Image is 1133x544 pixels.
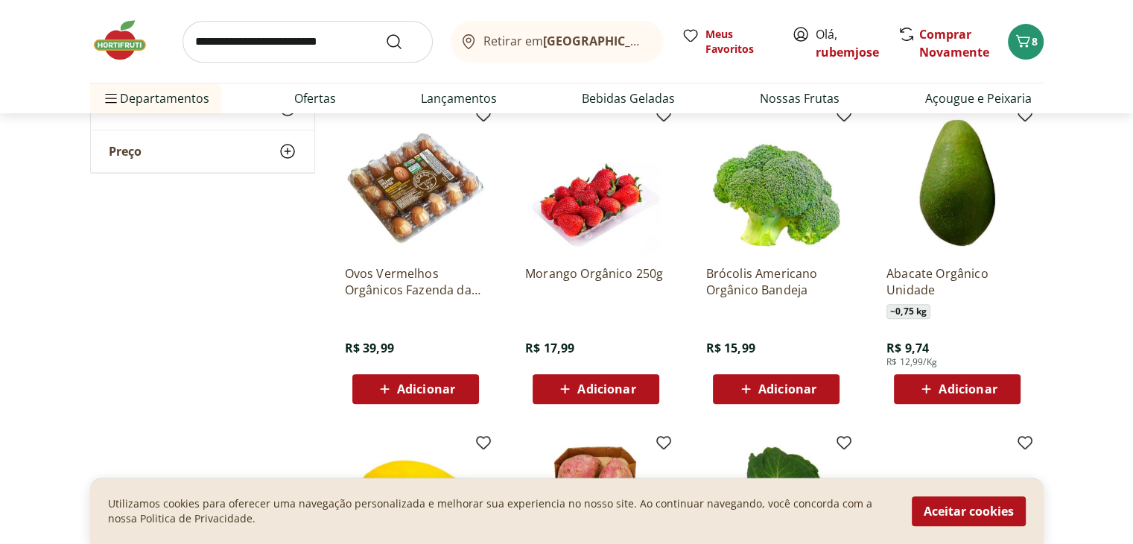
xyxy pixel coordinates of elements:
[352,374,479,404] button: Adicionar
[525,265,667,298] a: Morango Orgânico 250g
[713,374,840,404] button: Adicionar
[705,265,847,298] a: Brócolis Americano Orgânico Bandeja
[533,374,659,404] button: Adicionar
[345,112,486,253] img: Ovos Vermelhos Orgânicos Fazenda da Toca com 20 Unidades
[525,340,574,356] span: R$ 17,99
[939,383,997,395] span: Adicionar
[183,21,433,63] input: search
[705,340,755,356] span: R$ 15,99
[886,265,1028,298] a: Abacate Orgânico Unidade
[886,112,1028,253] img: Abacate Orgânico Unidade
[397,383,455,395] span: Adicionar
[483,34,648,48] span: Retirar em
[91,130,314,172] button: Preço
[758,383,816,395] span: Adicionar
[451,21,664,63] button: Retirar em[GEOGRAPHIC_DATA]/[GEOGRAPHIC_DATA]
[345,340,394,356] span: R$ 39,99
[886,356,937,368] span: R$ 12,99/Kg
[1008,24,1044,60] button: Carrinho
[682,27,774,57] a: Meus Favoritos
[525,112,667,253] img: Morango Orgânico 250g
[1032,34,1038,48] span: 8
[90,18,165,63] img: Hortifruti
[108,496,894,526] p: Utilizamos cookies para oferecer uma navegação personalizada e melhorar sua experiencia no nosso ...
[102,80,209,116] span: Departamentos
[816,25,882,61] span: Olá,
[109,144,142,159] span: Preço
[705,112,847,253] img: Brócolis Americano Orgânico Bandeja
[816,44,879,60] a: rubemjose
[760,89,840,107] a: Nossas Frutas
[345,265,486,298] a: Ovos Vermelhos Orgânicos Fazenda da Toca com 20 Unidades
[577,383,635,395] span: Adicionar
[543,33,794,49] b: [GEOGRAPHIC_DATA]/[GEOGRAPHIC_DATA]
[705,27,774,57] span: Meus Favoritos
[421,89,497,107] a: Lançamentos
[385,33,421,51] button: Submit Search
[912,496,1026,526] button: Aceitar cookies
[294,89,336,107] a: Ofertas
[919,26,989,60] a: Comprar Novamente
[886,340,929,356] span: R$ 9,74
[886,304,930,319] span: ~ 0,75 kg
[102,80,120,116] button: Menu
[894,374,1021,404] button: Adicionar
[582,89,675,107] a: Bebidas Geladas
[924,89,1031,107] a: Açougue e Peixaria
